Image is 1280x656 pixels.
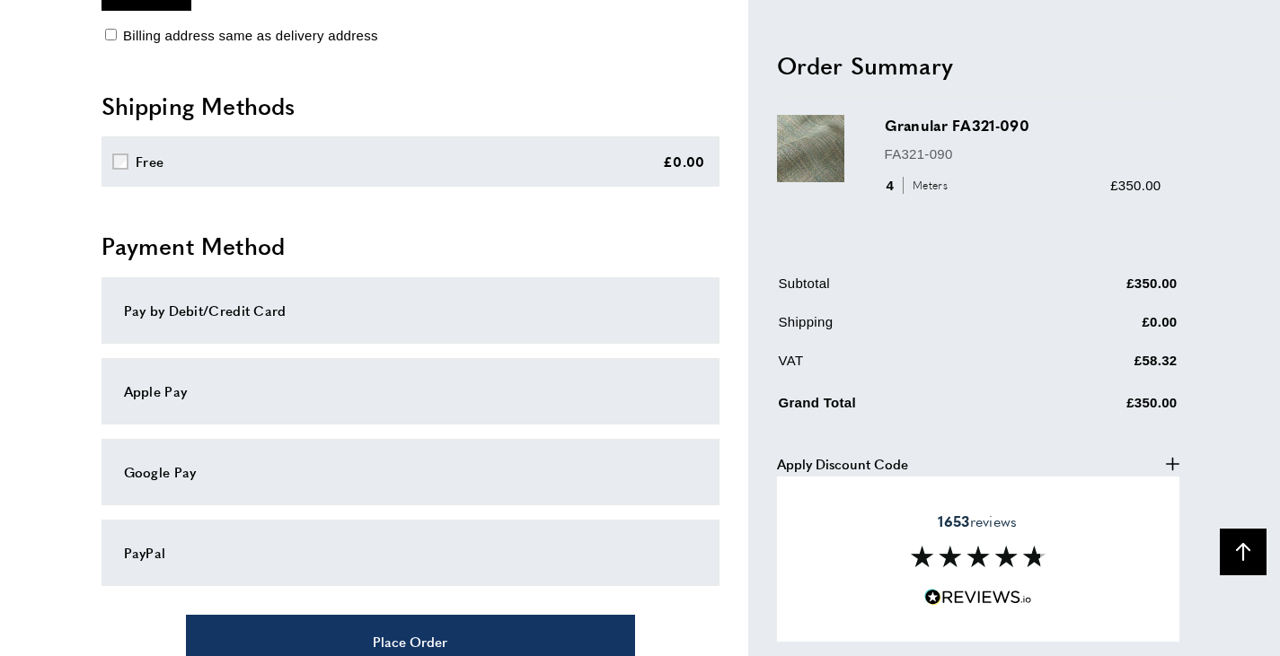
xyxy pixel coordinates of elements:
[938,511,969,531] strong: 1653
[1110,177,1161,192] span: £350.00
[124,461,697,483] div: Google Pay
[124,542,697,564] div: PayPal
[102,230,719,262] h2: Payment Method
[124,380,697,402] div: Apple Pay
[911,546,1046,567] img: Reviews section
[779,311,1020,345] td: Shipping
[663,151,705,172] div: £0.00
[777,48,1179,81] h2: Order Summary
[1020,349,1178,384] td: £58.32
[885,143,1161,164] p: FA321-090
[777,452,908,474] span: Apply Discount Code
[779,388,1020,426] td: Grand Total
[1020,311,1178,345] td: £0.00
[1020,272,1178,307] td: £350.00
[777,115,844,182] img: Granular FA321-090
[779,272,1020,307] td: Subtotal
[903,177,952,194] span: Meters
[885,115,1161,136] h3: Granular FA321-090
[105,29,117,40] input: Billing address same as delivery address
[1020,388,1178,426] td: £350.00
[123,28,378,43] span: Billing address same as delivery address
[102,90,719,122] h2: Shipping Methods
[924,589,1032,606] img: Reviews.io 5 stars
[885,174,954,196] div: 4
[124,300,697,321] div: Pay by Debit/Credit Card
[779,349,1020,384] td: VAT
[938,512,1017,530] span: reviews
[136,151,163,172] div: Free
